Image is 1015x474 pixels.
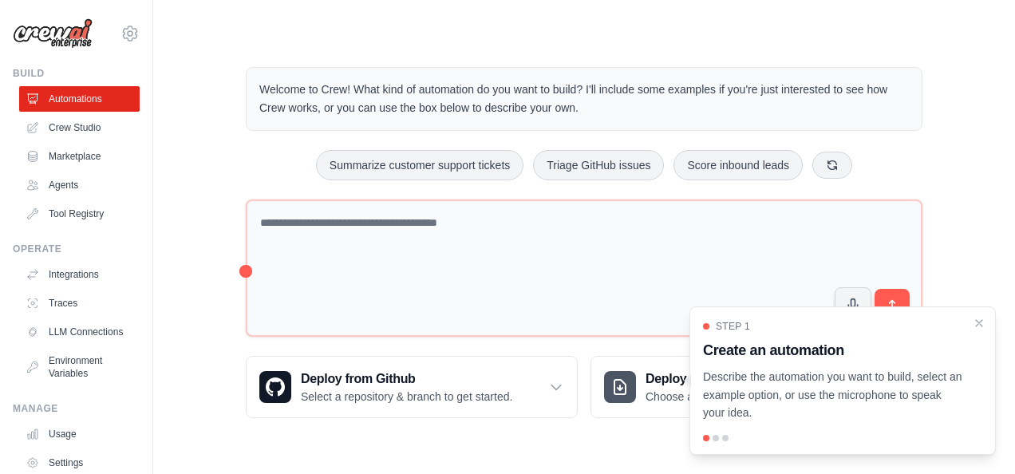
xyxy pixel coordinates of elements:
p: Welcome to Crew! What kind of automation do you want to build? I'll include some examples if you'... [259,81,909,117]
img: Logo [13,18,93,49]
button: Triage GitHub issues [533,150,664,180]
div: Manage [13,402,140,415]
a: Usage [19,421,140,447]
a: LLM Connections [19,319,140,345]
span: Step 1 [716,320,750,333]
a: Automations [19,86,140,112]
button: Close walkthrough [973,317,985,330]
p: Describe the automation you want to build, select an example option, or use the microphone to spe... [703,368,963,422]
h3: Deploy from Github [301,369,512,389]
p: Select a repository & branch to get started. [301,389,512,405]
div: Operate [13,243,140,255]
button: Summarize customer support tickets [316,150,523,180]
a: Integrations [19,262,140,287]
a: Tool Registry [19,201,140,227]
a: Marketplace [19,144,140,169]
a: Crew Studio [19,115,140,140]
button: Score inbound leads [673,150,803,180]
a: Agents [19,172,140,198]
div: Build [13,67,140,80]
p: Choose a zip file to upload. [646,389,780,405]
h3: Create an automation [703,339,963,361]
h3: Deploy from zip file [646,369,780,389]
iframe: Chat Widget [935,397,1015,474]
a: Traces [19,290,140,316]
a: Environment Variables [19,348,140,386]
